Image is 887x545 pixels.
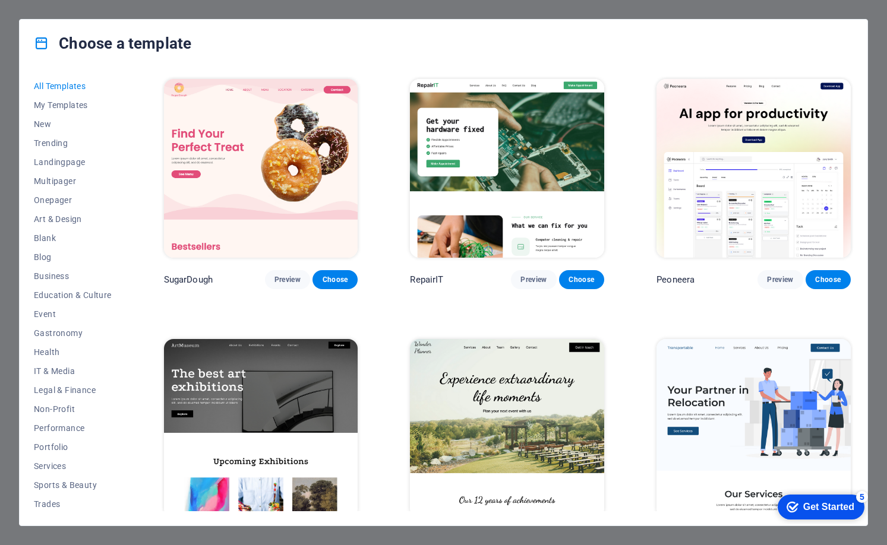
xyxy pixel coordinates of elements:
[34,457,112,476] button: Services
[767,275,793,284] span: Preview
[34,214,112,224] span: Art & Design
[569,275,595,284] span: Choose
[34,34,191,53] h4: Choose a template
[34,476,112,495] button: Sports & Beauty
[34,495,112,514] button: Trades
[265,270,310,289] button: Preview
[410,339,604,518] img: Wonder Planner
[164,274,213,286] p: SugarDough
[806,270,851,289] button: Choose
[34,343,112,362] button: Health
[815,275,841,284] span: Choose
[34,134,112,153] button: Trending
[35,13,86,24] div: Get Started
[34,328,112,338] span: Gastronomy
[34,210,112,229] button: Art & Design
[34,442,112,452] span: Portfolio
[34,191,112,210] button: Onepager
[34,404,112,414] span: Non-Profit
[34,195,112,205] span: Onepager
[34,233,112,243] span: Blank
[34,96,112,115] button: My Templates
[410,79,604,258] img: RepairIT
[34,499,112,509] span: Trades
[520,275,547,284] span: Preview
[34,400,112,419] button: Non-Profit
[656,274,695,286] p: Peoneera
[312,270,358,289] button: Choose
[656,79,851,258] img: Peoneera
[34,438,112,457] button: Portfolio
[34,252,112,262] span: Blog
[34,115,112,134] button: New
[34,100,112,110] span: My Templates
[34,461,112,471] span: Services
[34,229,112,248] button: Blank
[34,385,112,395] span: Legal & Finance
[34,423,112,433] span: Performance
[34,153,112,172] button: Landingpage
[511,270,556,289] button: Preview
[34,157,112,167] span: Landingpage
[34,419,112,438] button: Performance
[34,248,112,267] button: Blog
[34,381,112,400] button: Legal & Finance
[34,267,112,286] button: Business
[34,305,112,324] button: Event
[164,339,358,518] img: Art Museum
[34,81,112,91] span: All Templates
[34,324,112,343] button: Gastronomy
[656,339,851,518] img: Transportable
[34,138,112,148] span: Trending
[10,6,96,31] div: Get Started 5 items remaining, 0% complete
[274,275,301,284] span: Preview
[34,172,112,191] button: Multipager
[34,176,112,186] span: Multipager
[34,366,112,376] span: IT & Media
[757,270,803,289] button: Preview
[34,309,112,319] span: Event
[559,270,604,289] button: Choose
[34,286,112,305] button: Education & Culture
[34,119,112,129] span: New
[34,77,112,96] button: All Templates
[322,275,348,284] span: Choose
[34,271,112,281] span: Business
[34,480,112,490] span: Sports & Beauty
[34,362,112,381] button: IT & Media
[410,274,443,286] p: RepairIT
[34,290,112,300] span: Education & Culture
[34,347,112,357] span: Health
[88,2,100,14] div: 5
[164,79,358,258] img: SugarDough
